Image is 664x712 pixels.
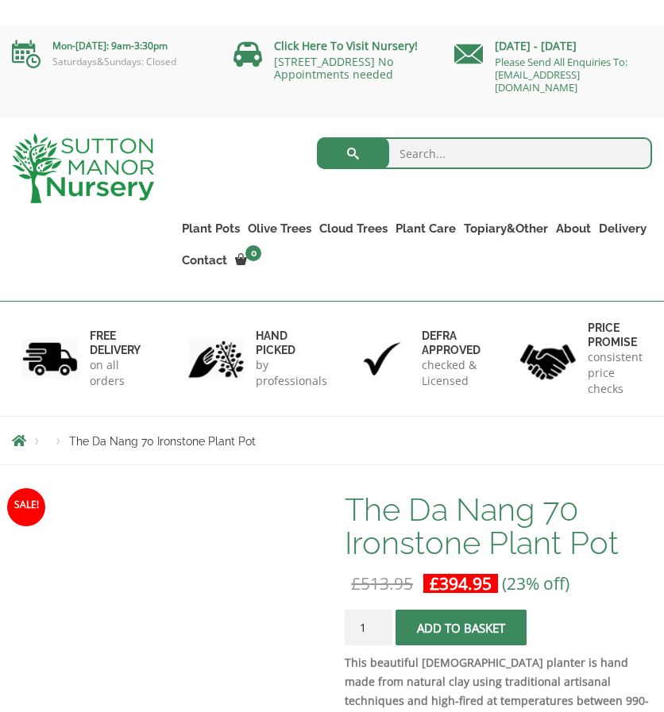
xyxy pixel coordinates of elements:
span: (23% off) [502,572,569,595]
a: Click Here To Visit Nursery! [274,38,418,53]
bdi: 513.95 [351,572,413,595]
span: Sale! [7,488,45,526]
input: Product quantity [345,610,392,645]
a: 0 [231,249,266,271]
img: logo [12,133,154,203]
nav: Breadcrumbs [12,434,652,447]
span: 0 [245,245,261,261]
h6: hand picked [256,329,327,357]
p: consistent price checks [588,349,643,397]
a: Topiary&Other [460,217,552,240]
span: The Da Nang 70 Ironstone Plant Pot [69,435,256,448]
a: Plant Care [392,217,460,240]
a: Contact [178,249,231,271]
span: £ [430,572,439,595]
p: on all orders [90,357,144,389]
p: Mon-[DATE]: 9am-3:30pm [12,37,210,56]
h1: The Da Nang 70 Ironstone Plant Pot [345,493,652,560]
a: About [552,217,595,240]
h6: FREE DELIVERY [90,329,144,357]
a: Plant Pots [178,217,244,240]
img: 1.jpg [22,339,78,379]
a: Please Send All Enquiries To: [EMAIL_ADDRESS][DOMAIN_NAME] [495,55,627,94]
img: 2.jpg [188,339,244,379]
a: Olive Trees [244,217,315,240]
h6: Price promise [588,321,643,349]
h6: Defra approved [422,329,481,357]
button: Add to basket [396,610,527,645]
a: Delivery [595,217,650,240]
bdi: 394.95 [430,572,492,595]
img: 4.jpg [520,334,576,383]
img: 3.jpg [354,339,410,379]
input: Search... [317,137,652,169]
a: [STREET_ADDRESS] No Appointments needed [274,54,393,82]
p: by professionals [256,357,327,389]
span: £ [351,572,361,595]
a: Cloud Trees [315,217,392,240]
p: checked & Licensed [422,357,481,389]
p: [DATE] - [DATE] [454,37,652,56]
p: Saturdays&Sundays: Closed [12,56,210,68]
